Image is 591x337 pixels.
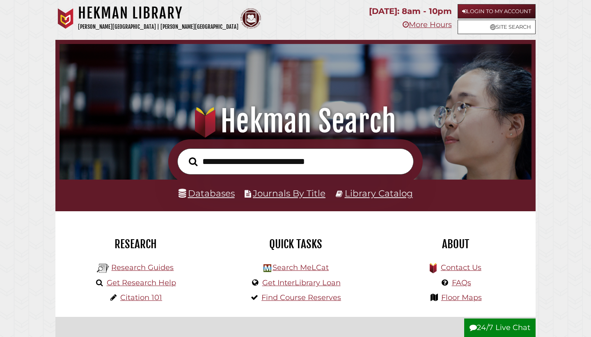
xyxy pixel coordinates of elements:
img: Calvin University [55,8,76,29]
a: Journals By Title [253,188,325,199]
a: Contact Us [441,263,481,272]
a: Floor Maps [441,293,482,302]
a: Research Guides [111,263,174,272]
i: Search [189,157,197,166]
a: Site Search [458,20,536,34]
a: More Hours [403,20,452,29]
p: [DATE]: 8am - 10pm [369,4,452,18]
img: Hekman Library Logo [263,264,271,272]
a: FAQs [452,278,471,287]
h2: About [382,237,529,251]
img: Hekman Library Logo [97,262,109,275]
button: Search [185,155,202,168]
a: Get InterLibrary Loan [262,278,341,287]
a: Library Catalog [345,188,413,199]
h1: Hekman Search [69,103,523,139]
img: Calvin Theological Seminary [241,8,261,29]
a: Get Research Help [107,278,176,287]
a: Citation 101 [120,293,162,302]
a: Databases [179,188,235,199]
a: Search MeLCat [273,263,329,272]
h2: Research [62,237,209,251]
h1: Hekman Library [78,4,238,22]
h2: Quick Tasks [222,237,369,251]
a: Find Course Reserves [261,293,341,302]
p: [PERSON_NAME][GEOGRAPHIC_DATA] | [PERSON_NAME][GEOGRAPHIC_DATA] [78,22,238,32]
a: Login to My Account [458,4,536,18]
